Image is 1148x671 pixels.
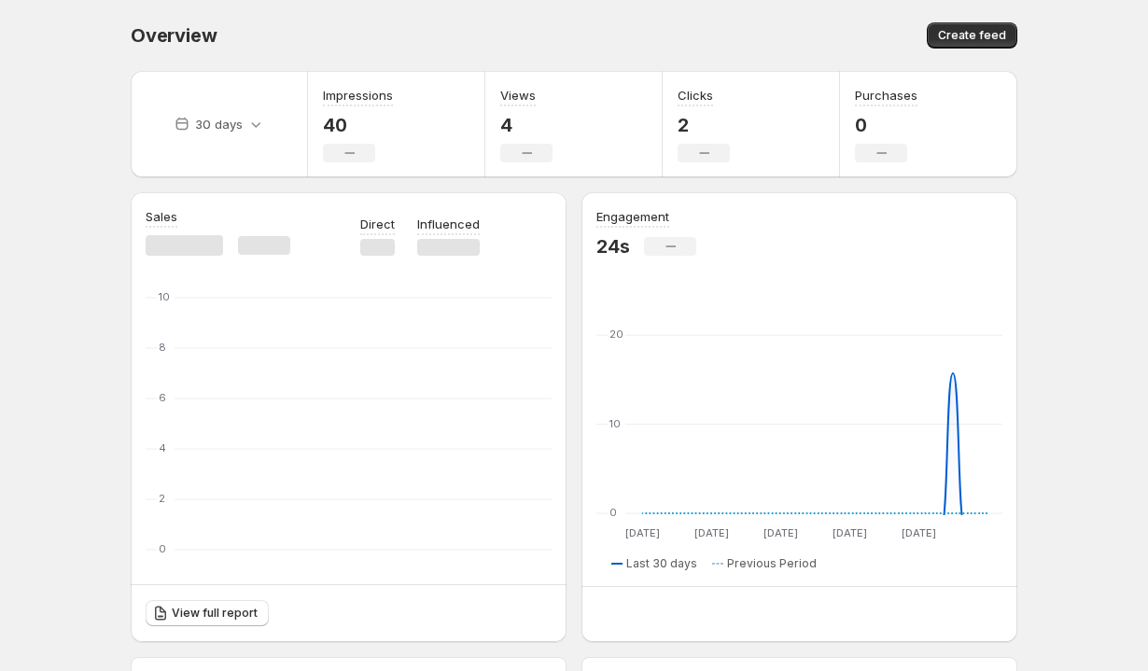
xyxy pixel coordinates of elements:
[159,341,166,354] text: 8
[609,506,617,519] text: 0
[159,391,166,404] text: 6
[159,290,170,303] text: 10
[596,207,669,226] h3: Engagement
[678,86,713,105] h3: Clicks
[855,86,917,105] h3: Purchases
[159,441,166,454] text: 4
[833,526,867,539] text: [DATE]
[159,492,165,505] text: 2
[195,115,243,133] p: 30 days
[323,114,393,136] p: 40
[927,22,1017,49] button: Create feed
[694,526,729,539] text: [DATE]
[360,215,395,233] p: Direct
[763,526,798,539] text: [DATE]
[625,526,660,539] text: [DATE]
[938,28,1006,43] span: Create feed
[146,600,269,626] a: View full report
[855,114,917,136] p: 0
[131,24,217,47] span: Overview
[417,215,480,233] p: Influenced
[727,556,817,571] span: Previous Period
[902,526,936,539] text: [DATE]
[678,114,730,136] p: 2
[626,556,697,571] span: Last 30 days
[500,86,536,105] h3: Views
[609,417,621,430] text: 10
[596,235,629,258] p: 24s
[159,542,166,555] text: 0
[609,328,623,341] text: 20
[500,114,553,136] p: 4
[172,606,258,621] span: View full report
[146,207,177,226] h3: Sales
[323,86,393,105] h3: Impressions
